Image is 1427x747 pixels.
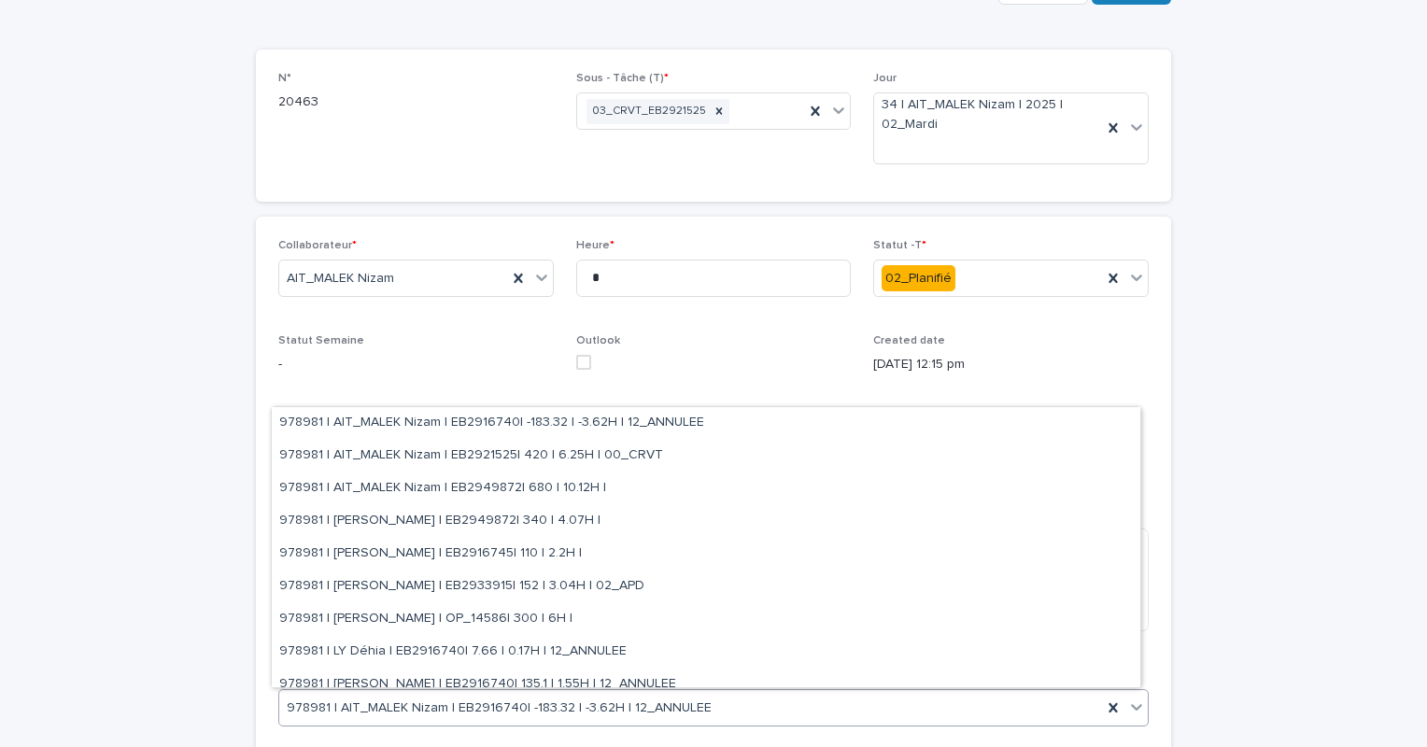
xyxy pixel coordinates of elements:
[576,73,669,84] span: Sous - Tâche (T)
[287,269,394,289] span: AIT_MALEK Nizam
[576,335,620,346] span: Outlook
[272,538,1140,571] div: 978981 | FERIANI Mahmoud | EB2916745| 110 | 2.2H |
[272,669,1140,701] div: 978981 | MONIN Vincent | EB2916740| 135.1 | 1.55H | 12_ANNULEE
[287,698,712,718] span: 978981 | AIT_MALEK Nizam | EB2916740| -183.32 | -3.62H | 12_ANNULEE
[882,265,955,292] div: 02_Planifié
[873,73,897,84] span: Jour
[873,335,945,346] span: Created date
[272,407,1140,440] div: 978981 | AIT_MALEK Nizam | EB2916740| -183.32 | -3.62H | 12_ANNULEE
[272,571,1140,603] div: 978981 | FERIANI Mahmoud | EB2933915| 152 | 3.04H | 02_APD
[272,440,1140,472] div: 978981 | AIT_MALEK Nizam | EB2921525| 420 | 6.25H | 00_CRVT
[873,240,926,251] span: Statut -T
[272,505,1140,538] div: 978981 | CELIK Saban | EB2949872| 340 | 4.07H |
[278,355,554,374] p: -
[272,472,1140,505] div: 978981 | AIT_MALEK Nizam | EB2949872| 680 | 10.12H |
[278,240,357,251] span: Collaborateur
[586,99,709,124] div: 03_CRVT_EB2921525
[278,73,291,84] span: N°
[278,335,364,346] span: Statut Semaine
[278,92,554,112] p: 20463
[882,95,1095,134] span: 34 | AIT_MALEK Nizam | 2025 | 02_Mardi
[272,636,1140,669] div: 978981 | LY Déhia | EB2916740| 7.66 | 0.17H | 12_ANNULEE
[576,240,615,251] span: Heure
[873,355,1149,374] p: [DATE] 12:15 pm
[272,603,1140,636] div: 978981 | FERIANI Mahmoud | OP_14586| 300 | 6H |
